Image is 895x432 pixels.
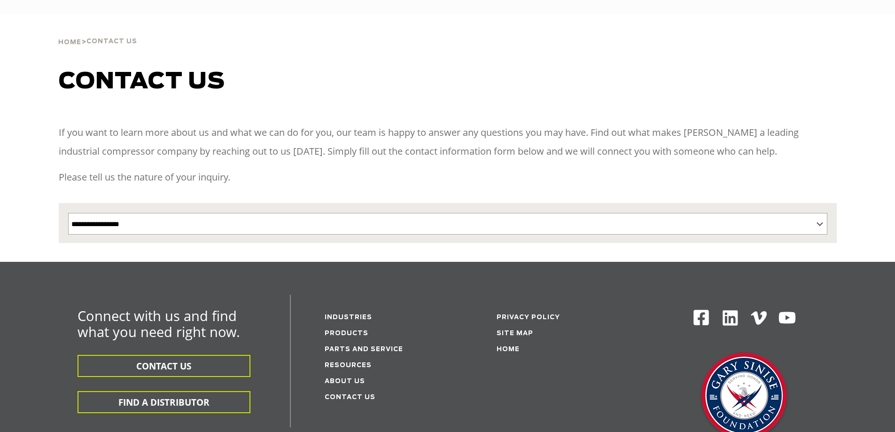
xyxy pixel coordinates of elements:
[58,14,137,50] div: >
[78,306,240,341] span: Connect with us and find what you need right now.
[325,362,372,369] a: Resources
[751,311,767,325] img: Vimeo
[325,330,368,337] a: Products
[78,391,250,413] button: FIND A DISTRIBUTOR
[778,309,796,327] img: Youtube
[497,330,533,337] a: Site Map
[325,378,365,385] a: About Us
[325,314,372,321] a: Industries
[497,346,520,353] a: Home
[59,168,837,187] p: Please tell us the nature of your inquiry.
[86,39,137,45] span: Contact Us
[59,123,837,161] p: If you want to learn more about us and what we can do for you, our team is happy to answer any qu...
[693,309,710,326] img: Facebook
[78,355,250,377] button: CONTACT US
[325,394,375,401] a: Contact Us
[59,71,225,93] span: Contact us
[721,309,739,327] img: Linkedin
[58,38,81,46] a: Home
[325,346,403,353] a: Parts and service
[497,314,560,321] a: Privacy Policy
[58,39,81,46] span: Home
